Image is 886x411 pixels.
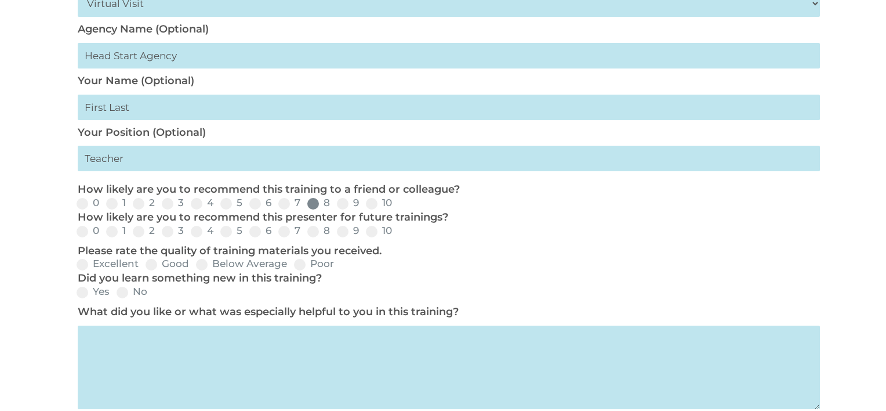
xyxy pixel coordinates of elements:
[220,198,242,208] label: 5
[220,226,242,236] label: 5
[133,226,155,236] label: 2
[78,43,820,68] input: Head Start Agency
[249,226,271,236] label: 6
[117,287,147,297] label: No
[78,211,814,225] p: How likely are you to recommend this presenter for future trainings?
[337,198,359,208] label: 9
[77,198,99,208] label: 0
[78,95,820,120] input: First Last
[78,126,206,139] label: Your Position (Optional)
[78,74,194,87] label: Your Name (Optional)
[78,305,459,318] label: What did you like or what was especially helpful to you in this training?
[77,226,99,236] label: 0
[78,272,814,286] p: Did you learn something new in this training?
[366,198,392,208] label: 10
[294,259,334,269] label: Poor
[249,198,271,208] label: 6
[146,259,189,269] label: Good
[78,244,814,258] p: Please rate the quality of training materials you received.
[77,259,139,269] label: Excellent
[133,198,155,208] label: 2
[78,23,209,35] label: Agency Name (Optional)
[191,198,213,208] label: 4
[366,226,392,236] label: 10
[106,226,126,236] label: 1
[196,259,287,269] label: Below Average
[278,226,300,236] label: 7
[307,198,330,208] label: 8
[337,226,359,236] label: 9
[162,226,184,236] label: 3
[191,226,213,236] label: 4
[278,198,300,208] label: 7
[77,287,110,297] label: Yes
[78,183,814,197] p: How likely are you to recommend this training to a friend or colleague?
[307,226,330,236] label: 8
[106,198,126,208] label: 1
[162,198,184,208] label: 3
[78,146,820,171] input: My primary roles is...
